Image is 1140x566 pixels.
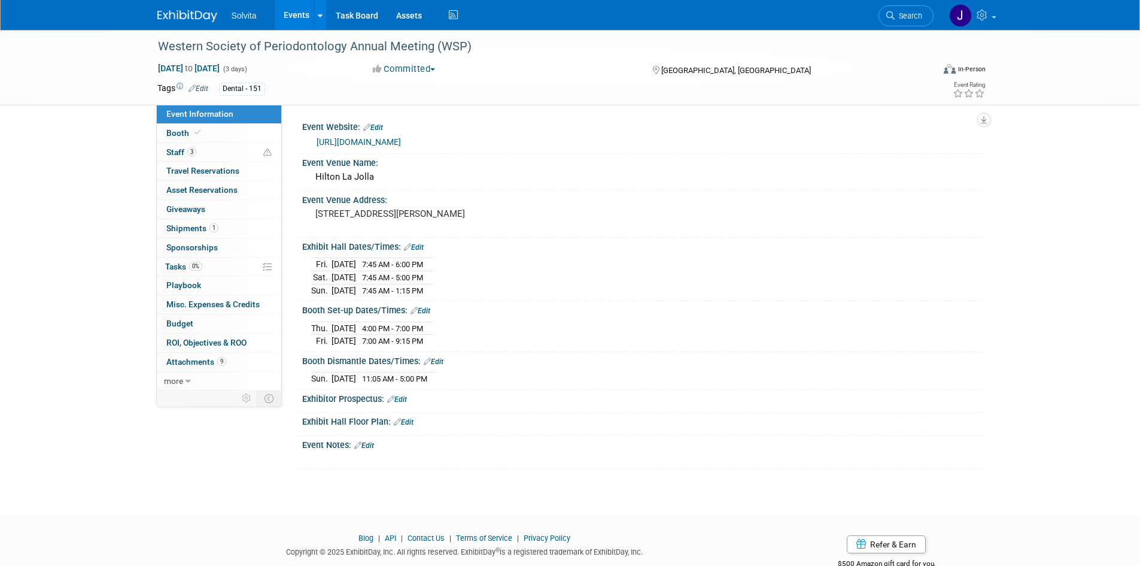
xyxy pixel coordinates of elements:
td: Fri. [311,335,332,347]
td: Thu. [311,322,332,335]
span: Giveaways [166,204,205,214]
a: Edit [411,307,430,315]
span: Misc. Expenses & Credits [166,299,260,309]
span: 4:00 PM - 7:00 PM [362,324,423,333]
a: Edit [363,123,383,132]
span: more [164,376,183,386]
span: (3 days) [222,65,247,73]
td: [DATE] [332,284,356,296]
a: API [385,534,396,543]
span: 9 [217,357,226,366]
a: more [157,372,281,391]
div: Event Venue Name: [302,154,983,169]
a: Tasks0% [157,258,281,276]
a: Attachments9 [157,353,281,371]
div: Copyright © 2025 ExhibitDay, Inc. All rights reserved. ExhibitDay is a registered trademark of Ex... [157,544,773,558]
a: Terms of Service [456,534,512,543]
a: Edit [189,84,208,93]
span: 7:45 AM - 5:00 PM [362,273,423,282]
a: Event Information [157,105,281,123]
span: 7:45 AM - 6:00 PM [362,260,423,269]
a: Travel Reservations [157,162,281,180]
a: Misc. Expenses & Credits [157,295,281,314]
span: Booth [166,128,203,138]
button: Committed [369,63,440,75]
td: Fri. [311,258,332,271]
div: Dental - 151 [219,83,265,95]
a: Budget [157,314,281,333]
span: Event Information [166,109,233,119]
div: Event Notes: [302,436,983,452]
img: ExhibitDay [157,10,217,22]
a: Edit [387,395,407,404]
a: Edit [394,418,414,426]
a: Giveaways [157,200,281,219]
span: | [398,534,406,543]
span: Budget [166,319,193,328]
a: Privacy Policy [524,534,570,543]
a: Blog [358,534,373,543]
span: 7:00 AM - 9:15 PM [362,337,423,346]
div: Exhibit Hall Dates/Times: [302,238,983,253]
div: Exhibitor Prospectus: [302,390,983,405]
span: [GEOGRAPHIC_DATA], [GEOGRAPHIC_DATA] [661,66,811,75]
a: Search [878,5,934,26]
span: Travel Reservations [166,166,239,175]
div: Event Rating [953,82,985,88]
span: | [375,534,383,543]
div: Hilton La Jolla [311,168,974,186]
span: Staff [166,147,196,157]
a: Contact Us [408,534,445,543]
div: Western Society of Periodontology Annual Meeting (WSP) [154,36,916,57]
a: Playbook [157,276,281,295]
td: [DATE] [332,258,356,271]
td: Personalize Event Tab Strip [236,391,257,406]
span: Asset Reservations [166,185,238,195]
span: Shipments [166,223,218,233]
td: Sat. [311,271,332,284]
div: Event Venue Address: [302,191,983,206]
span: | [514,534,522,543]
span: 3 [187,147,196,156]
td: Sun. [311,284,332,296]
a: ROI, Objectives & ROO [157,334,281,352]
div: Booth Dismantle Dates/Times: [302,352,983,368]
span: 11:05 AM - 5:00 PM [362,374,427,383]
sup: ® [495,547,500,553]
a: Edit [424,358,443,366]
span: Potential Scheduling Conflict -- at least one attendee is tagged in another overlapping event. [263,147,272,158]
span: Search [895,11,922,20]
td: [DATE] [332,335,356,347]
td: [DATE] [332,322,356,335]
td: Sun. [311,373,332,385]
span: 7:45 AM - 1:15 PM [362,286,423,295]
td: Tags [157,82,208,96]
a: Shipments1 [157,219,281,238]
a: Staff3 [157,143,281,162]
a: Edit [354,441,374,450]
a: Sponsorships [157,238,281,257]
a: [URL][DOMAIN_NAME] [317,137,401,147]
td: Toggle Event Tabs [257,391,281,406]
span: to [183,63,194,73]
div: Event Website: [302,118,983,134]
a: Edit [404,243,424,252]
div: Exhibit Hall Floor Plan: [302,413,983,428]
span: 1 [209,223,218,232]
a: Booth [157,124,281,143]
span: ROI, Objectives & ROO [166,338,247,347]
span: Sponsorships [166,243,218,252]
div: Booth Set-up Dates/Times: [302,301,983,317]
img: Josh Richardson [949,4,972,27]
div: Event Format [863,62,986,80]
span: 0% [189,262,202,271]
div: In-Person [957,65,986,74]
span: | [446,534,454,543]
a: Refer & Earn [847,535,926,553]
pre: [STREET_ADDRESS][PERSON_NAME] [315,208,573,219]
a: Asset Reservations [157,181,281,199]
span: [DATE] [DATE] [157,63,220,74]
span: Attachments [166,357,226,367]
span: Solvita [232,11,257,20]
span: Playbook [166,280,201,290]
